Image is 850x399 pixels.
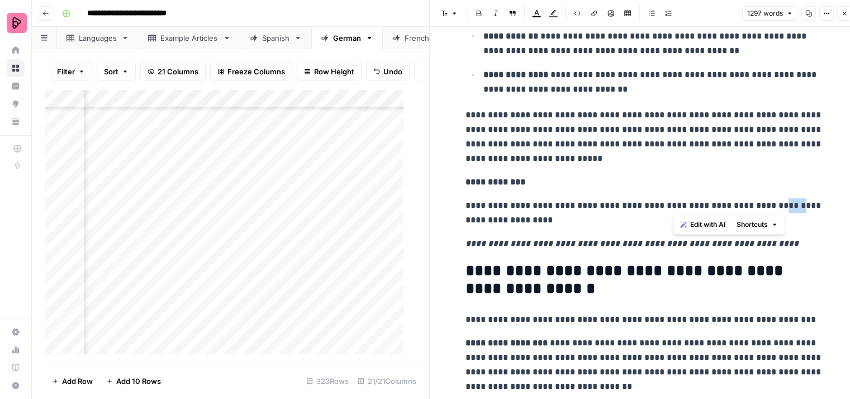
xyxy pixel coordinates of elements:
[737,220,768,230] span: Shortcuts
[99,372,168,390] button: Add 10 Rows
[50,63,92,80] button: Filter
[742,6,798,21] button: 1297 words
[210,63,292,80] button: Freeze Columns
[405,32,430,44] div: French
[366,63,410,80] button: Undo
[7,341,25,359] a: Usage
[383,27,452,49] a: French
[97,63,136,80] button: Sort
[7,113,25,131] a: Your Data
[302,372,353,390] div: 323 Rows
[7,13,27,33] img: Preply Logo
[7,95,25,113] a: Opportunities
[7,323,25,341] a: Settings
[104,66,118,77] span: Sort
[690,220,725,230] span: Edit with AI
[676,217,730,232] button: Edit with AI
[383,66,402,77] span: Undo
[7,41,25,59] a: Home
[7,77,25,95] a: Insights
[139,27,240,49] a: Example Articles
[45,372,99,390] button: Add Row
[7,359,25,377] a: Learning Hub
[160,32,219,44] div: Example Articles
[353,372,421,390] div: 21/21 Columns
[333,32,361,44] div: German
[227,66,285,77] span: Freeze Columns
[57,66,75,77] span: Filter
[311,27,383,49] a: German
[7,59,25,77] a: Browse
[7,9,25,37] button: Workspace: Preply
[116,376,161,387] span: Add 10 Rows
[158,66,198,77] span: 21 Columns
[732,217,782,232] button: Shortcuts
[79,32,117,44] div: Languages
[262,32,289,44] div: Spanish
[240,27,311,49] a: Spanish
[297,63,362,80] button: Row Height
[314,66,354,77] span: Row Height
[57,27,139,49] a: Languages
[7,377,25,395] button: Help + Support
[140,63,206,80] button: 21 Columns
[747,8,783,18] span: 1297 words
[62,376,93,387] span: Add Row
